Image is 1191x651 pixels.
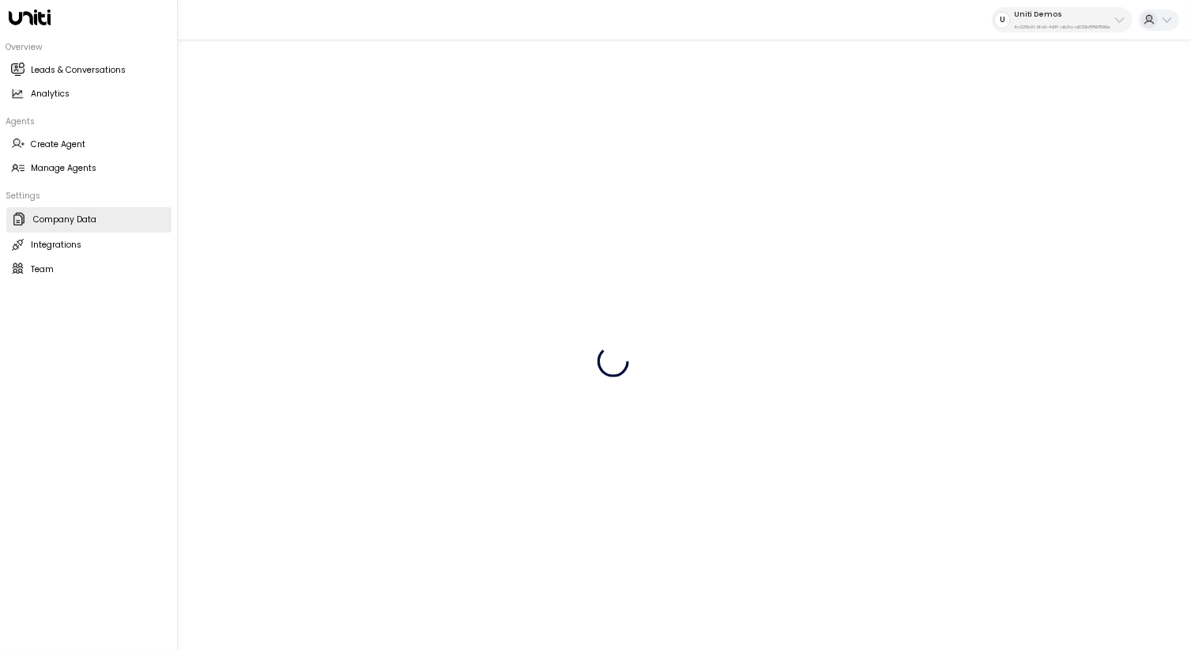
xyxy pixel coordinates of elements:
h2: Overview [6,41,171,53]
a: Integrations [6,234,171,257]
h2: Company Data [34,214,97,226]
a: Team [6,258,171,281]
span: U [1000,12,1005,28]
a: Manage Agents [6,157,171,180]
h2: Team [32,263,55,276]
h2: Integrations [32,239,82,252]
a: Leads & Conversations [6,59,171,81]
a: Company Data [6,207,171,233]
a: Analytics [6,83,171,106]
button: UUniti Demos4c025b01-9fa0-46ff-ab3a-a620b886896e [992,7,1133,32]
h2: Leads & Conversations [32,64,126,77]
h2: Create Agent [32,138,86,151]
h2: Analytics [32,88,70,100]
p: 4c025b01-9fa0-46ff-ab3a-a620b886896e [1014,24,1110,30]
h2: Manage Agents [32,162,97,175]
h2: Agents [6,115,171,127]
p: Uniti Demos [1014,9,1110,19]
h2: Settings [6,190,171,202]
a: Create Agent [6,133,171,156]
